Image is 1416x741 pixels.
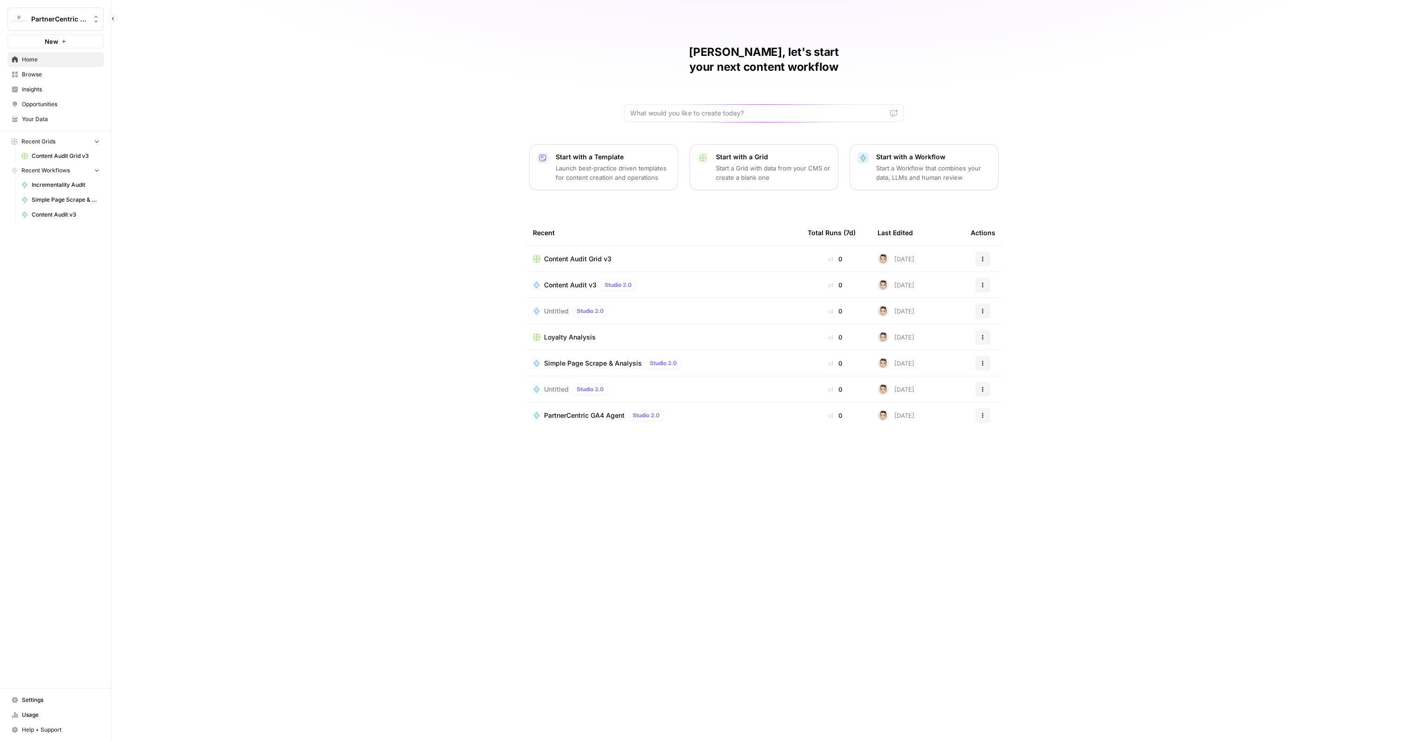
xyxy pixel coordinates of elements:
img: PartnerCentric Sales Tools Logo [11,11,27,27]
a: Simple Page Scrape & AnalysisStudio 2.0 [533,358,793,369]
div: [DATE] [878,332,914,343]
a: Home [7,52,104,67]
span: Settings [22,696,100,704]
div: 0 [808,385,863,394]
a: Insights [7,82,104,97]
span: Usage [22,711,100,719]
button: Start with a GridStart a Grid with data from your CMS or create a blank one [689,144,838,190]
div: Last Edited [878,220,913,245]
div: [DATE] [878,410,914,421]
a: UntitledStudio 2.0 [533,384,793,395]
a: UntitledStudio 2.0 [533,306,793,317]
div: [DATE] [878,358,914,369]
button: Recent Grids [7,135,104,149]
span: Studio 2.0 [577,307,604,315]
p: Start with a Template [556,152,670,162]
div: 0 [808,359,863,368]
p: Start a Grid with data from your CMS or create a blank one [716,163,831,182]
a: Settings [7,693,104,707]
button: Start with a TemplateLaunch best-practice driven templates for content creation and operations [529,144,678,190]
p: Start with a Workflow [876,152,991,162]
button: Recent Workflows [7,163,104,177]
span: Studio 2.0 [605,281,632,289]
span: Studio 2.0 [633,411,660,420]
p: Start a Workflow that combines your data, LLMs and human review [876,163,991,182]
p: Start with a Grid [716,152,831,162]
span: Opportunities [22,100,100,109]
span: Content Audit v3 [544,280,597,290]
img: j22vlec3s5as1jy706j54i2l8ae1 [878,384,889,395]
span: Studio 2.0 [577,385,604,394]
img: j22vlec3s5as1jy706j54i2l8ae1 [878,358,889,369]
span: Recent Workflows [21,166,70,175]
div: [DATE] [878,306,914,317]
span: New [45,37,58,46]
button: Help + Support [7,722,104,737]
a: Loyalty Analysis [533,333,793,342]
a: Incrementality Audit [17,177,104,192]
img: j22vlec3s5as1jy706j54i2l8ae1 [878,306,889,317]
span: PartnerCentric GA4 Agent [544,411,625,420]
a: Simple Page Scrape & Analysis [17,192,104,207]
div: 0 [808,411,863,420]
button: Workspace: PartnerCentric Sales Tools [7,7,104,31]
span: Untitled [544,385,569,394]
span: Home [22,55,100,64]
div: 0 [808,254,863,264]
img: j22vlec3s5as1jy706j54i2l8ae1 [878,332,889,343]
p: Launch best-practice driven templates for content creation and operations [556,163,670,182]
a: Content Audit v3Studio 2.0 [533,279,793,291]
div: [DATE] [878,253,914,265]
a: Opportunities [7,97,104,112]
img: j22vlec3s5as1jy706j54i2l8ae1 [878,253,889,265]
span: Your Data [22,115,100,123]
img: j22vlec3s5as1jy706j54i2l8ae1 [878,410,889,421]
a: Your Data [7,112,104,127]
span: Content Audit v3 [32,211,100,219]
div: [DATE] [878,279,914,291]
h1: [PERSON_NAME], let's start your next content workflow [624,45,904,75]
input: What would you like to create today? [630,109,886,118]
div: 0 [808,280,863,290]
button: Start with a WorkflowStart a Workflow that combines your data, LLMs and human review [850,144,999,190]
span: Simple Page Scrape & Analysis [32,196,100,204]
a: Browse [7,67,104,82]
span: Simple Page Scrape & Analysis [544,359,642,368]
span: Help + Support [22,726,100,734]
div: Total Runs (7d) [808,220,856,245]
span: Recent Grids [21,137,55,146]
span: Studio 2.0 [650,359,677,367]
span: Incrementality Audit [32,181,100,189]
span: Browse [22,70,100,79]
span: Untitled [544,306,569,316]
span: Insights [22,85,100,94]
span: Content Audit Grid v3 [544,254,612,264]
span: Loyalty Analysis [544,333,596,342]
span: Content Audit Grid v3 [32,152,100,160]
div: 0 [808,333,863,342]
div: [DATE] [878,384,914,395]
img: j22vlec3s5as1jy706j54i2l8ae1 [878,279,889,291]
a: Content Audit v3 [17,207,104,222]
div: 0 [808,306,863,316]
a: Content Audit Grid v3 [17,149,104,163]
span: PartnerCentric Sales Tools [31,14,88,24]
button: New [7,34,104,48]
a: PartnerCentric GA4 AgentStudio 2.0 [533,410,793,421]
a: Usage [7,707,104,722]
a: Content Audit Grid v3 [533,254,793,264]
div: Recent [533,220,793,245]
div: Actions [971,220,995,245]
